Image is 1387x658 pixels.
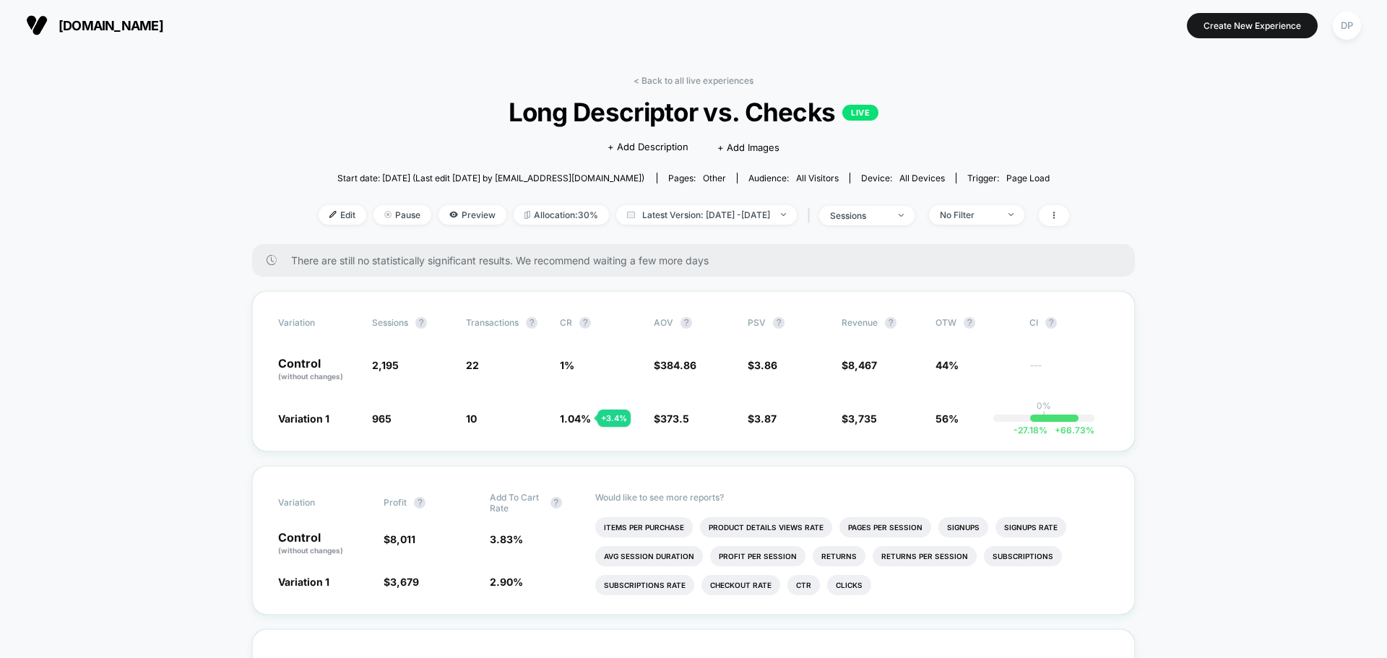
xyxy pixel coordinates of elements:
li: Profit Per Session [710,546,805,566]
span: Profit [384,497,407,508]
span: Transactions [466,317,519,328]
button: ? [1045,317,1057,329]
span: [DOMAIN_NAME] [59,18,163,33]
button: ? [526,317,537,329]
span: Variation 1 [278,412,329,425]
span: (without changes) [278,546,343,555]
li: Clicks [827,575,871,595]
span: 44% [936,359,959,371]
li: Checkout Rate [701,575,780,595]
button: ? [415,317,427,329]
img: end [899,214,904,217]
div: Pages: [668,173,726,183]
button: ? [550,497,562,508]
div: DP [1333,12,1361,40]
span: CI [1029,317,1109,329]
img: end [384,211,392,218]
img: rebalance [524,211,530,219]
button: ? [885,317,896,329]
li: Avg Session Duration [595,546,703,566]
button: ? [414,497,425,508]
p: Control [278,358,358,382]
img: calendar [627,211,635,218]
span: + Add Description [608,140,688,155]
li: Pages Per Session [839,517,931,537]
span: + [1055,425,1060,436]
span: (without changes) [278,372,343,381]
span: 2,195 [372,359,399,371]
span: 3,735 [848,412,877,425]
span: Latest Version: [DATE] - [DATE] [616,205,797,225]
p: Control [278,532,369,556]
div: + 3.4 % [597,410,631,427]
span: all devices [899,173,945,183]
li: Subscriptions [984,546,1062,566]
span: Sessions [372,317,408,328]
button: ? [579,317,591,329]
span: All Visitors [796,173,839,183]
span: -27.18 % [1014,425,1047,436]
a: < Back to all live experiences [634,75,753,86]
div: No Filter [940,209,998,220]
span: $ [748,412,777,425]
span: | [804,205,819,226]
span: There are still no statistically significant results. We recommend waiting a few more days [291,254,1106,267]
button: DP [1328,11,1365,40]
span: 2.90 % [490,576,523,588]
span: $ [654,412,689,425]
span: Variation 1 [278,576,329,588]
div: Trigger: [967,173,1050,183]
button: ? [680,317,692,329]
li: Returns [813,546,865,566]
span: Preview [438,205,506,225]
p: | [1042,411,1045,422]
button: Create New Experience [1187,13,1318,38]
span: Add To Cart Rate [490,492,543,514]
span: Variation [278,317,358,329]
li: Subscriptions Rate [595,575,694,595]
span: $ [654,359,696,371]
button: [DOMAIN_NAME] [22,14,168,37]
span: 384.86 [660,359,696,371]
span: 3,679 [390,576,419,588]
span: 3.83 % [490,533,523,545]
span: 8,011 [390,533,415,545]
span: $ [384,576,419,588]
span: + Add Images [717,142,779,153]
div: Audience: [748,173,839,183]
span: $ [842,412,877,425]
p: 0% [1037,400,1051,411]
span: 10 [466,412,477,425]
img: edit [329,211,337,218]
span: $ [384,533,415,545]
span: $ [842,359,877,371]
span: Allocation: 30% [514,205,609,225]
span: Page Load [1006,173,1050,183]
span: Edit [319,205,366,225]
p: LIVE [842,105,878,121]
span: Start date: [DATE] (Last edit [DATE] by [EMAIL_ADDRESS][DOMAIN_NAME]) [337,173,644,183]
span: 373.5 [660,412,689,425]
span: 965 [372,412,392,425]
span: 3.86 [754,359,777,371]
button: ? [964,317,975,329]
span: Pause [373,205,431,225]
li: Items Per Purchase [595,517,693,537]
span: 1.04 % [560,412,591,425]
span: 66.73 % [1047,425,1094,436]
img: end [1008,213,1014,216]
p: Would like to see more reports? [595,492,1109,503]
img: end [781,213,786,216]
span: Device: [850,173,956,183]
span: 1 % [560,359,574,371]
span: $ [748,359,777,371]
div: sessions [830,210,888,221]
span: CR [560,317,572,328]
img: Visually logo [26,14,48,36]
span: other [703,173,726,183]
span: --- [1029,361,1109,382]
span: 8,467 [848,359,877,371]
li: Signups Rate [995,517,1066,537]
button: ? [773,317,785,329]
span: Long Descriptor vs. Checks [355,97,1031,127]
